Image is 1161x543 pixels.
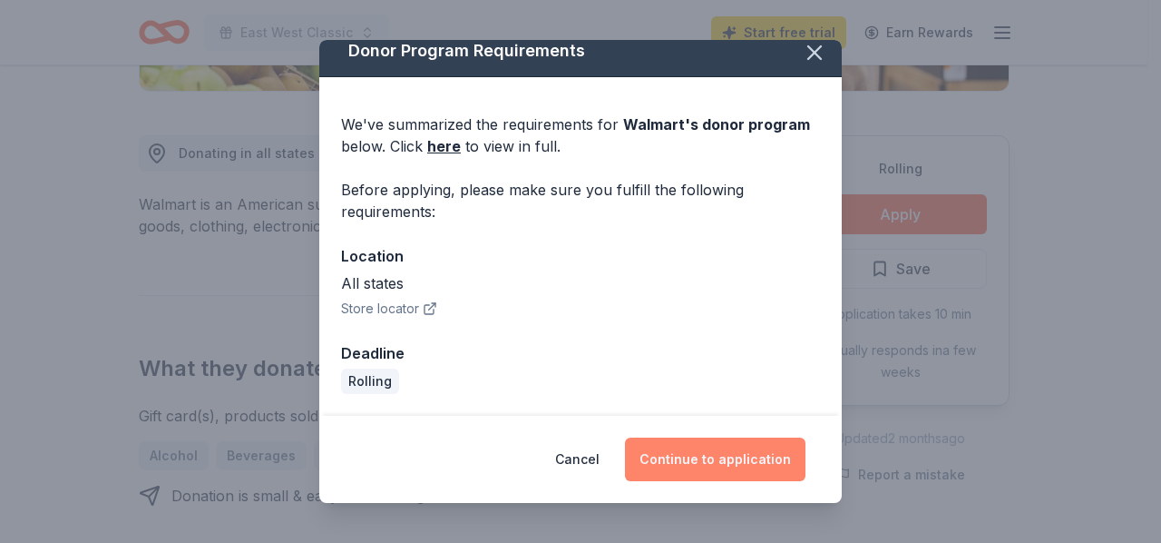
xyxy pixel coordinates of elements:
span: Walmart 's donor program [623,115,810,133]
a: here [427,135,461,157]
button: Cancel [555,438,600,481]
div: Deadline [341,341,820,365]
div: Rolling [341,369,399,394]
div: Location [341,244,820,268]
button: Store locator [341,298,437,320]
div: We've summarized the requirements for below. Click to view in full. [341,114,820,157]
div: Before applying, please make sure you fulfill the following requirements: [341,179,820,222]
div: All states [341,272,820,294]
div: Donor Program Requirements [319,25,842,77]
button: Continue to application [625,438,805,481]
